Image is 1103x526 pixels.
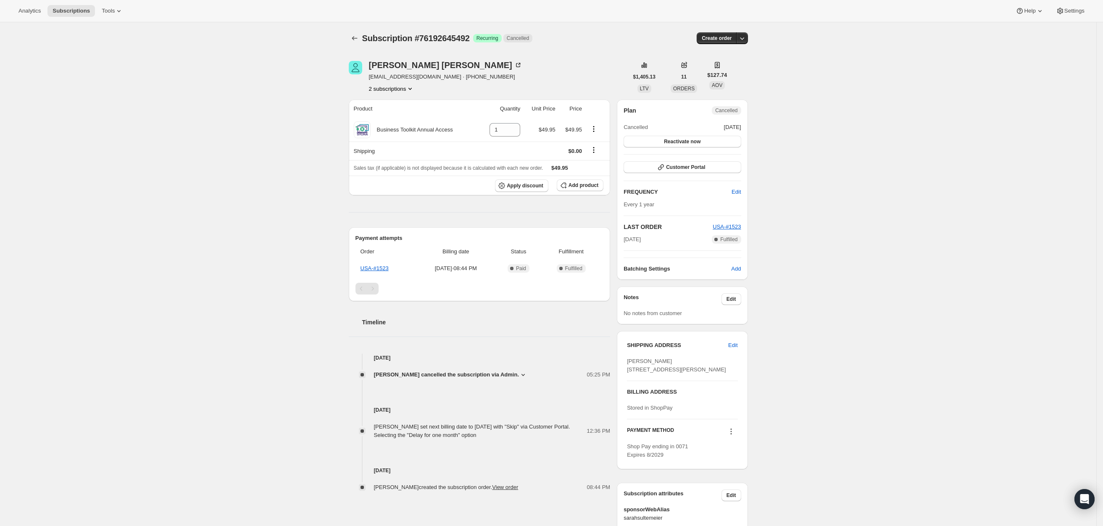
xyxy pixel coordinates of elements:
h4: [DATE] [349,466,611,475]
span: Settings [1064,8,1085,14]
span: Fulfillment [544,247,598,256]
button: Product actions [587,124,600,134]
button: Product actions [369,84,415,93]
h3: Notes [624,293,721,305]
span: [DATE] · 08:44 PM [419,264,493,273]
span: 08:44 PM [587,483,611,492]
span: [PERSON_NAME] [STREET_ADDRESS][PERSON_NAME] [627,358,726,373]
span: Billing date [419,247,493,256]
span: Michael Folda [349,61,362,74]
span: [DATE] [724,123,741,131]
span: Recurring [476,35,498,42]
button: 11 [676,71,692,83]
span: Edit [727,492,736,499]
h4: [DATE] [349,406,611,414]
h2: Payment attempts [355,234,604,242]
span: Subscription #76192645492 [362,34,470,43]
span: $49.95 [551,165,568,171]
button: Analytics [13,5,46,17]
span: Subscriptions [53,8,90,14]
span: ORDERS [673,86,695,92]
th: Shipping [349,142,479,160]
div: [PERSON_NAME] [PERSON_NAME] [369,61,522,69]
span: Tools [102,8,115,14]
span: LTV [640,86,649,92]
button: Edit [723,339,742,352]
span: [PERSON_NAME] set next billing date to [DATE] with "Skip" via Customer Portal. Selecting the "Del... [374,423,570,438]
a: View order [492,484,518,490]
span: Edit [728,341,737,350]
span: [PERSON_NAME] cancelled the subscription via Admin. [374,371,519,379]
button: Apply discount [495,179,548,192]
h3: PAYMENT METHOD [627,427,674,438]
button: Subscriptions [349,32,361,44]
span: Edit [732,188,741,196]
button: Create order [697,32,737,44]
span: sponsorWebAlias [624,505,741,514]
img: product img [354,121,371,138]
th: Product [349,100,479,118]
span: Add [731,265,741,273]
h3: BILLING ADDRESS [627,388,737,396]
span: Apply discount [507,182,543,189]
span: 11 [681,74,687,80]
button: Settings [1051,5,1090,17]
span: 05:25 PM [587,371,611,379]
span: Stored in ShopPay [627,405,672,411]
button: Edit [727,185,746,199]
h2: Timeline [362,318,611,326]
span: [EMAIL_ADDRESS][DOMAIN_NAME] · [PHONE_NUMBER] [369,73,522,81]
span: [PERSON_NAME] created the subscription order. [374,484,519,490]
button: Help [1011,5,1049,17]
a: USA-#1523 [361,265,389,271]
span: Reactivate now [664,138,700,145]
span: Analytics [18,8,41,14]
nav: Pagination [355,283,604,295]
h2: Plan [624,106,636,115]
button: Edit [721,293,741,305]
h4: [DATE] [349,354,611,362]
button: Reactivate now [624,136,741,147]
button: Add product [557,179,603,191]
h3: Subscription attributes [624,489,721,501]
span: $49.95 [565,126,582,133]
span: [DATE] [624,235,641,244]
span: Paid [516,265,526,272]
span: Sales tax (if applicable) is not displayed because it is calculated with each new order. [354,165,543,171]
span: Edit [727,296,736,302]
th: Quantity [479,100,523,118]
span: 12:36 PM [587,427,611,435]
button: Shipping actions [587,145,600,155]
div: Open Intercom Messenger [1074,489,1095,509]
a: USA-#1523 [713,224,741,230]
span: Shop Pay ending in 0071 Expires 8/2029 [627,443,688,458]
button: Tools [97,5,128,17]
span: Help [1024,8,1035,14]
th: Unit Price [523,100,558,118]
span: Cancelled [624,123,648,131]
button: Edit [721,489,741,501]
span: $0.00 [568,148,582,154]
div: Business Toolkit Annual Access [371,126,453,134]
h2: FREQUENCY [624,188,732,196]
span: Add product [569,182,598,189]
span: Cancelled [507,35,529,42]
h3: SHIPPING ADDRESS [627,341,728,350]
span: AOV [712,82,722,88]
span: Cancelled [715,107,737,114]
span: Fulfilled [565,265,582,272]
h2: LAST ORDER [624,223,713,231]
span: sarahsultemeier [624,514,741,522]
h6: Batching Settings [624,265,731,273]
button: USA-#1523 [713,223,741,231]
span: $49.95 [539,126,555,133]
button: Customer Portal [624,161,741,173]
span: $127.74 [707,71,727,79]
th: Order [355,242,416,261]
span: Customer Portal [666,164,705,171]
span: Fulfilled [720,236,737,243]
span: Status [498,247,539,256]
button: Add [726,262,746,276]
span: No notes from customer [624,310,682,316]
